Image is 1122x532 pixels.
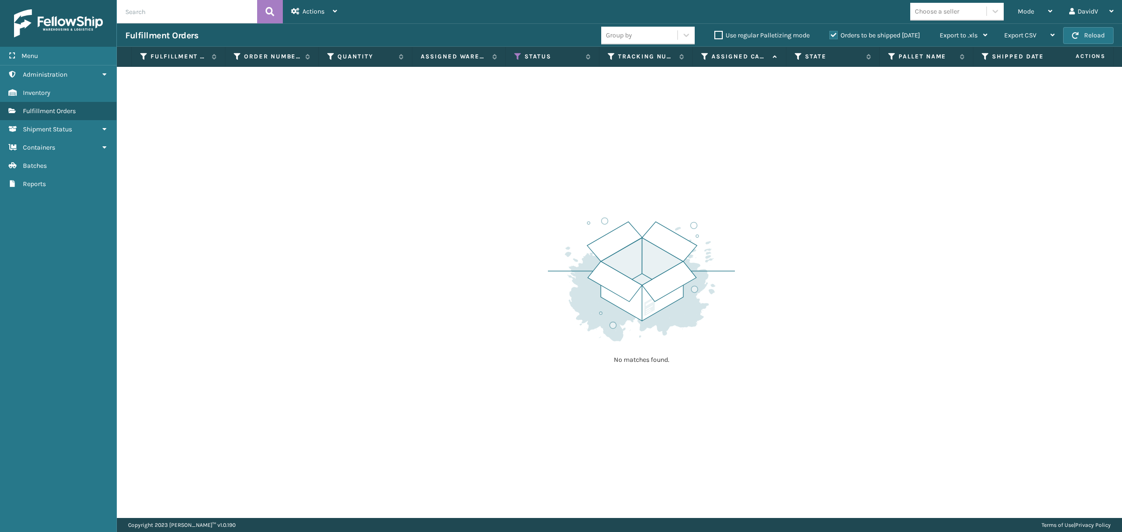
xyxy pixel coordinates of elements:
[23,71,67,79] span: Administration
[125,30,198,41] h3: Fulfillment Orders
[714,31,810,39] label: Use regular Palletizing mode
[940,31,978,39] span: Export to .xls
[23,162,47,170] span: Batches
[1004,31,1036,39] span: Export CSV
[23,107,76,115] span: Fulfillment Orders
[525,52,581,61] label: Status
[23,180,46,188] span: Reports
[244,52,301,61] label: Order Number
[302,7,324,15] span: Actions
[1075,522,1111,528] a: Privacy Policy
[421,52,488,61] label: Assigned Warehouse
[829,31,920,39] label: Orders to be shipped [DATE]
[606,30,632,40] div: Group by
[23,144,55,151] span: Containers
[338,52,394,61] label: Quantity
[899,52,955,61] label: Pallet Name
[14,9,103,37] img: logo
[1063,27,1114,44] button: Reload
[128,518,236,532] p: Copyright 2023 [PERSON_NAME]™ v 1.0.190
[805,52,862,61] label: State
[712,52,768,61] label: Assigned Carrier Service
[1018,7,1034,15] span: Mode
[23,89,50,97] span: Inventory
[23,125,72,133] span: Shipment Status
[1042,522,1074,528] a: Terms of Use
[22,52,38,60] span: Menu
[1042,518,1111,532] div: |
[915,7,959,16] div: Choose a seller
[618,52,675,61] label: Tracking Number
[992,52,1049,61] label: Shipped Date
[1046,49,1111,64] span: Actions
[151,52,207,61] label: Fulfillment Order Id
